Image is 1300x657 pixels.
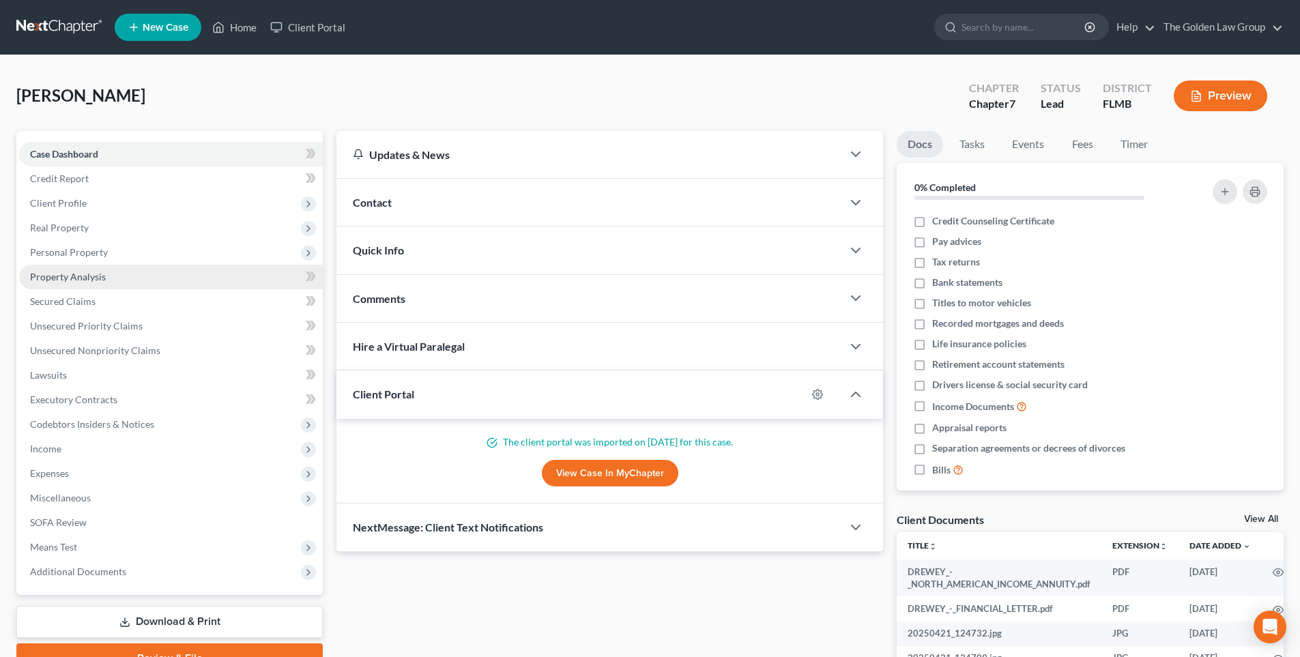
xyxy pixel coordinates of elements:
span: Real Property [30,222,89,233]
td: [DATE] [1179,622,1262,646]
span: Personal Property [30,246,108,258]
span: SOFA Review [30,516,87,528]
a: Extensionunfold_more [1112,540,1168,551]
span: Executory Contracts [30,394,117,405]
a: Credit Report [19,166,323,191]
a: Executory Contracts [19,388,323,412]
span: Titles to motor vehicles [932,296,1031,310]
span: Pay advices [932,235,981,248]
span: Lawsuits [30,369,67,381]
a: The Golden Law Group [1157,15,1283,40]
td: [DATE] [1179,559,1262,597]
span: Means Test [30,541,77,553]
span: Bank statements [932,276,1002,289]
span: Client Portal [353,388,414,400]
a: Timer [1110,131,1159,158]
a: Docs [897,131,943,158]
a: View All [1244,514,1278,524]
input: Search by name... [962,14,1086,40]
button: Preview [1174,81,1267,111]
a: Unsecured Priority Claims [19,314,323,338]
span: Credit Counseling Certificate [932,214,1054,228]
div: Status [1041,81,1081,96]
span: Additional Documents [30,566,126,577]
span: Quick Info [353,244,404,257]
span: Unsecured Priority Claims [30,320,143,332]
span: Recorded mortgages and deeds [932,317,1064,330]
span: Miscellaneous [30,492,91,503]
span: Secured Claims [30,295,96,307]
div: Open Intercom Messenger [1254,611,1286,643]
td: 20250421_124732.jpg [897,622,1101,646]
a: Date Added expand_more [1189,540,1251,551]
a: SOFA Review [19,510,323,535]
a: Tasks [949,131,996,158]
a: Case Dashboard [19,142,323,166]
a: Secured Claims [19,289,323,314]
a: Events [1001,131,1055,158]
span: Expenses [30,467,69,479]
span: NextMessage: Client Text Notifications [353,521,543,534]
span: Client Profile [30,197,87,209]
span: Separation agreements or decrees of divorces [932,441,1125,455]
span: Property Analysis [30,271,106,282]
a: Client Portal [263,15,352,40]
div: Client Documents [897,512,984,527]
a: View Case in MyChapter [542,460,678,487]
span: New Case [143,23,188,33]
span: Income Documents [932,400,1014,413]
a: Titleunfold_more [908,540,937,551]
td: DREWEY_-_NORTH_AMERICAN_INCOME_ANNUITY.pdf [897,559,1101,597]
span: Contact [353,196,392,209]
a: Lawsuits [19,363,323,388]
span: Retirement account statements [932,357,1065,371]
td: PDF [1101,559,1179,597]
span: Comments [353,292,405,305]
p: The client portal was imported on [DATE] for this case. [353,435,867,449]
a: Property Analysis [19,265,323,289]
span: Hire a Virtual Paralegal [353,340,465,353]
span: Drivers license & social security card [932,378,1088,392]
td: [DATE] [1179,596,1262,621]
span: [PERSON_NAME] [16,85,145,105]
i: expand_more [1243,542,1251,551]
div: Chapter [969,96,1019,112]
span: Tax returns [932,255,980,269]
a: Fees [1060,131,1104,158]
div: Updates & News [353,147,826,162]
a: Home [205,15,263,40]
span: Appraisal reports [932,421,1007,435]
span: Codebtors Insiders & Notices [30,418,154,430]
span: Life insurance policies [932,337,1026,351]
a: Help [1110,15,1155,40]
span: Case Dashboard [30,148,98,160]
span: Income [30,443,61,454]
span: 7 [1009,97,1015,110]
div: FLMB [1103,96,1152,112]
span: Unsecured Nonpriority Claims [30,345,160,356]
div: Chapter [969,81,1019,96]
i: unfold_more [1159,542,1168,551]
a: Download & Print [16,606,323,638]
td: JPG [1101,622,1179,646]
a: Unsecured Nonpriority Claims [19,338,323,363]
span: Bills [932,463,951,477]
td: DREWEY_-_FINANCIAL_LETTER.pdf [897,596,1101,621]
span: Credit Report [30,173,89,184]
div: District [1103,81,1152,96]
strong: 0% Completed [914,181,976,193]
div: Lead [1041,96,1081,112]
td: PDF [1101,596,1179,621]
i: unfold_more [929,542,937,551]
